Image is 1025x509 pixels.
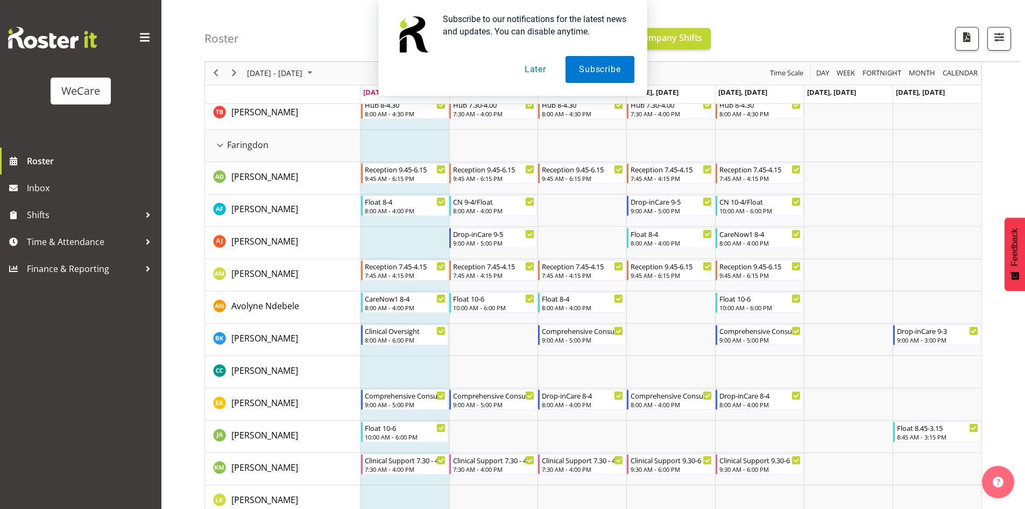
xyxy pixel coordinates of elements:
[627,228,715,248] div: Amy Johannsen"s event - Float 8-4 Begin From Thursday, October 9, 2025 at 8:00:00 AM GMT+13:00 En...
[719,261,801,271] div: Reception 9.45-6.15
[231,461,298,474] a: [PERSON_NAME]
[365,400,446,409] div: 9:00 AM - 5:00 PM
[716,325,803,345] div: Brian Ko"s event - Comprehensive Consult 9-5 Begin From Friday, October 10, 2025 at 9:00:00 AM GM...
[231,106,298,118] a: [PERSON_NAME]
[365,433,446,441] div: 10:00 AM - 6:00 PM
[627,163,715,184] div: Aleea Devenport"s event - Reception 7.45-4.15 Begin From Thursday, October 9, 2025 at 7:45:00 AM ...
[542,390,623,401] div: Drop-inCare 8-4
[434,13,634,38] div: Subscribe to our notifications for the latest news and updates. You can disable anytime.
[453,206,534,215] div: 8:00 AM - 4:00 PM
[449,389,537,410] div: Ena Advincula"s event - Comprehensive Consult 9-5 Begin From Tuesday, October 7, 2025 at 9:00:00 ...
[893,422,981,442] div: Jane Arps"s event - Float 8.45-3.15 Begin From Sunday, October 12, 2025 at 8:45:00 AM GMT+13:00 E...
[719,400,801,409] div: 8:00 AM - 4:00 PM
[231,397,298,409] span: [PERSON_NAME]
[205,194,360,227] td: Alex Ferguson resource
[231,268,298,280] span: [PERSON_NAME]
[231,267,298,280] a: [PERSON_NAME]
[231,493,298,506] a: [PERSON_NAME]
[205,130,360,162] td: Faringdon resource
[365,99,446,110] div: Hub 8-4.30
[631,239,712,247] div: 8:00 AM - 4:00 PM
[365,109,446,118] div: 8:00 AM - 4:30 PM
[365,455,446,465] div: Clinical Support 7.30 - 4
[716,196,803,216] div: Alex Ferguson"s event - CN 10-4/Float Begin From Friday, October 10, 2025 at 10:00:00 AM GMT+13:0...
[205,324,360,356] td: Brian Ko resource
[231,106,298,118] span: [PERSON_NAME]
[719,109,801,118] div: 8:00 AM - 4:30 PM
[361,292,449,313] div: Avolyne Ndebele"s event - CareNow1 8-4 Begin From Monday, October 6, 2025 at 8:00:00 AM GMT+13:00...
[231,235,298,247] span: [PERSON_NAME]
[719,271,801,280] div: 9:45 AM - 6:15 PM
[453,174,534,183] div: 9:45 AM - 6:15 PM
[631,390,712,401] div: Comprehensive Consult 8-4
[205,97,360,130] td: Tyla Boyd resource
[897,325,978,336] div: Drop-inCare 9-3
[205,227,360,259] td: Amy Johannsen resource
[453,261,534,271] div: Reception 7.45-4.15
[365,336,446,344] div: 8:00 AM - 6:00 PM
[205,421,360,453] td: Jane Arps resource
[542,271,623,280] div: 7:45 AM - 4:15 PM
[719,465,801,473] div: 9:30 AM - 6:00 PM
[449,228,537,248] div: Amy Johannsen"s event - Drop-inCare 9-5 Begin From Tuesday, October 7, 2025 at 9:00:00 AM GMT+13:...
[716,389,803,410] div: Ena Advincula"s event - Drop-inCare 8-4 Begin From Friday, October 10, 2025 at 8:00:00 AM GMT+13:...
[231,299,299,312] a: Avolyne Ndebele
[716,99,803,119] div: Tyla Boyd"s event - Hub 8-4.30 Begin From Friday, October 10, 2025 at 8:00:00 AM GMT+13:00 Ends A...
[627,196,715,216] div: Alex Ferguson"s event - Drop-inCare 9-5 Begin From Thursday, October 9, 2025 at 9:00:00 AM GMT+13...
[542,465,623,473] div: 7:30 AM - 4:00 PM
[231,365,298,376] span: [PERSON_NAME]
[231,462,298,473] span: [PERSON_NAME]
[231,235,298,248] a: [PERSON_NAME]
[716,228,803,248] div: Amy Johannsen"s event - CareNow1 8-4 Begin From Friday, October 10, 2025 at 8:00:00 AM GMT+13:00 ...
[719,206,801,215] div: 10:00 AM - 6:00 PM
[631,271,712,280] div: 9:45 AM - 6:15 PM
[205,162,360,194] td: Aleea Devenport resource
[897,433,978,441] div: 8:45 AM - 3:15 PM
[453,303,534,312] div: 10:00 AM - 6:00 PM
[542,336,623,344] div: 9:00 AM - 5:00 PM
[631,465,712,473] div: 9:30 AM - 6:00 PM
[719,336,801,344] div: 9:00 AM - 5:00 PM
[538,260,626,281] div: Antonia Mao"s event - Reception 7.45-4.15 Begin From Wednesday, October 8, 2025 at 7:45:00 AM GMT...
[542,261,623,271] div: Reception 7.45-4.15
[565,56,634,83] button: Subscribe
[453,109,534,118] div: 7:30 AM - 4:00 PM
[361,389,449,410] div: Ena Advincula"s event - Comprehensive Consult 9-5 Begin From Monday, October 6, 2025 at 9:00:00 A...
[449,292,537,313] div: Avolyne Ndebele"s event - Float 10-6 Begin From Tuesday, October 7, 2025 at 10:00:00 AM GMT+13:00...
[361,99,449,119] div: Tyla Boyd"s event - Hub 8-4.30 Begin From Monday, October 6, 2025 at 8:00:00 AM GMT+13:00 Ends At...
[231,332,298,344] span: [PERSON_NAME]
[538,292,626,313] div: Avolyne Ndebele"s event - Float 8-4 Begin From Wednesday, October 8, 2025 at 8:00:00 AM GMT+13:00...
[365,390,446,401] div: Comprehensive Consult 9-5
[719,174,801,183] div: 7:45 AM - 4:15 PM
[631,109,712,118] div: 7:30 AM - 4:00 PM
[453,99,534,110] div: Hub 7.30-4.00
[453,400,534,409] div: 9:00 AM - 5:00 PM
[719,455,801,465] div: Clinical Support 9.30-6
[365,465,446,473] div: 7:30 AM - 4:00 PM
[231,171,298,183] span: [PERSON_NAME]
[893,325,981,345] div: Brian Ko"s event - Drop-inCare 9-3 Begin From Sunday, October 12, 2025 at 9:00:00 AM GMT+13:00 En...
[453,196,534,207] div: CN 9-4/Float
[205,356,360,388] td: Charlotte Courtney resource
[719,293,801,304] div: Float 10-6
[205,291,360,324] td: Avolyne Ndebele resource
[27,180,156,196] span: Inbox
[453,271,534,280] div: 7:45 AM - 4:15 PM
[1005,218,1025,291] button: Feedback - Show survey
[453,390,534,401] div: Comprehensive Consult 9-5
[542,164,623,175] div: Reception 9.45-6.15
[631,196,712,207] div: Drop-inCare 9-5
[27,153,156,169] span: Roster
[719,303,801,312] div: 10:00 AM - 6:00 PM
[361,325,449,345] div: Brian Ko"s event - Clinical Oversight Begin From Monday, October 6, 2025 at 8:00:00 AM GMT+13:00 ...
[538,454,626,475] div: Kishendri Moodley"s event - Clinical Support 7.30 - 4 Begin From Wednesday, October 8, 2025 at 7:...
[627,454,715,475] div: Kishendri Moodley"s event - Clinical Support 9.30-6 Begin From Thursday, October 9, 2025 at 9:30:...
[27,234,140,250] span: Time & Attendance
[231,203,298,215] a: [PERSON_NAME]
[449,163,537,184] div: Aleea Devenport"s event - Reception 9.45-6.15 Begin From Tuesday, October 7, 2025 at 9:45:00 AM G...
[631,99,712,110] div: Hub 7.30-4.00
[361,196,449,216] div: Alex Ferguson"s event - Float 8-4 Begin From Monday, October 6, 2025 at 8:00:00 AM GMT+13:00 Ends...
[719,228,801,239] div: CareNow1 8-4
[1010,228,1020,266] span: Feedback
[365,293,446,304] div: CareNow1 8-4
